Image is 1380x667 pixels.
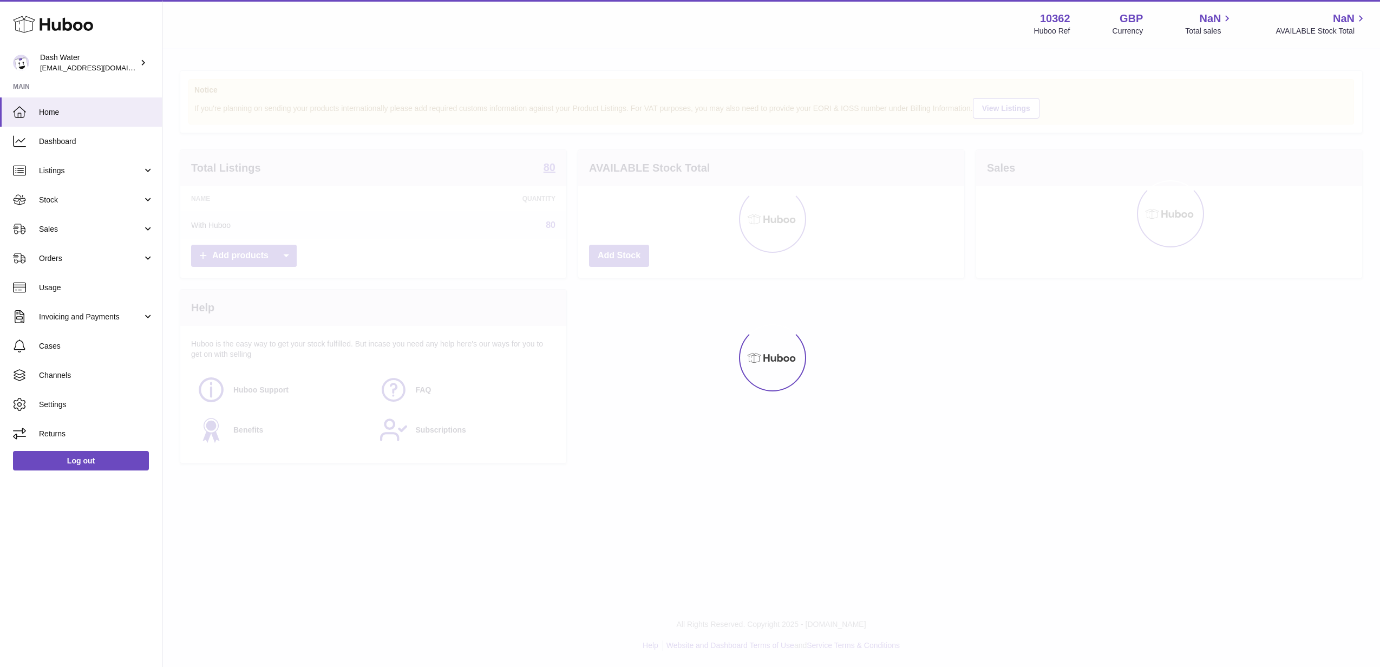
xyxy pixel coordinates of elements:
[39,166,142,176] span: Listings
[13,451,149,470] a: Log out
[1113,26,1143,36] div: Currency
[39,224,142,234] span: Sales
[40,53,138,73] div: Dash Water
[1333,11,1355,26] span: NaN
[39,195,142,205] span: Stock
[13,55,29,71] img: bea@dash-water.com
[39,429,154,439] span: Returns
[39,107,154,117] span: Home
[1185,26,1233,36] span: Total sales
[1120,11,1143,26] strong: GBP
[39,370,154,381] span: Channels
[1276,26,1367,36] span: AVAILABLE Stock Total
[1199,11,1221,26] span: NaN
[1034,26,1070,36] div: Huboo Ref
[39,253,142,264] span: Orders
[39,283,154,293] span: Usage
[1276,11,1367,36] a: NaN AVAILABLE Stock Total
[39,312,142,322] span: Invoicing and Payments
[39,400,154,410] span: Settings
[39,136,154,147] span: Dashboard
[39,341,154,351] span: Cases
[1040,11,1070,26] strong: 10362
[40,63,159,72] span: [EMAIL_ADDRESS][DOMAIN_NAME]
[1185,11,1233,36] a: NaN Total sales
